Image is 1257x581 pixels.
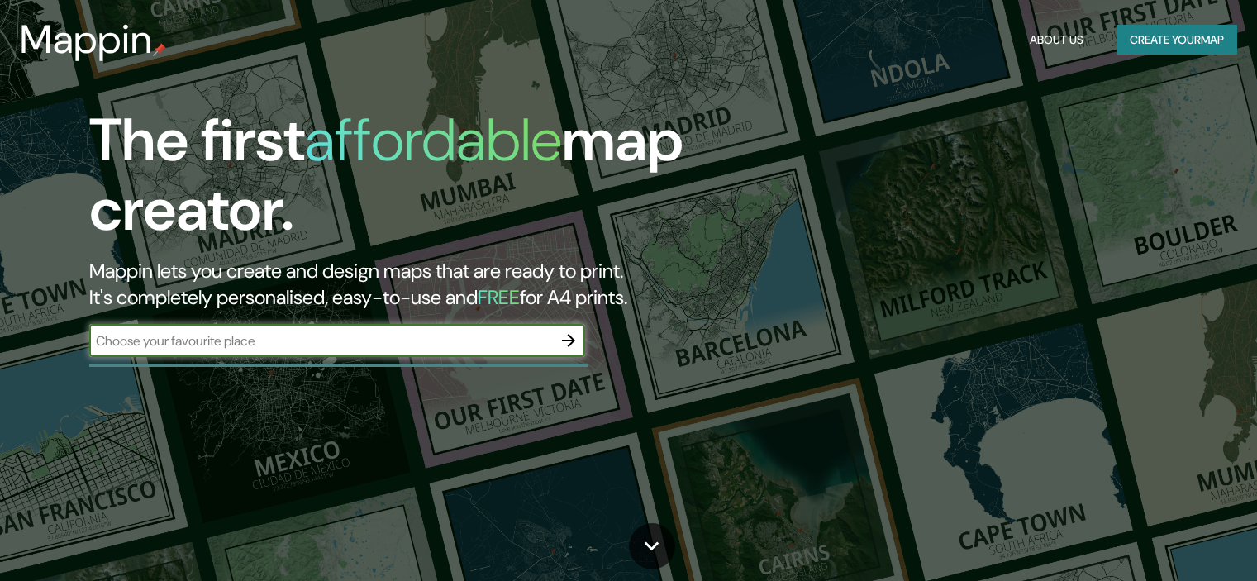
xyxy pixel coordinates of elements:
h2: Mappin lets you create and design maps that are ready to print. It's completely personalised, eas... [89,258,718,311]
h3: Mappin [20,17,153,63]
h5: FREE [478,284,520,310]
h1: The first map creator. [89,106,718,258]
iframe: Help widget launcher [1110,517,1239,563]
input: Choose your favourite place [89,331,552,350]
button: About Us [1023,25,1090,55]
button: Create yourmap [1117,25,1237,55]
h1: affordable [305,102,562,179]
img: mappin-pin [153,43,166,56]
